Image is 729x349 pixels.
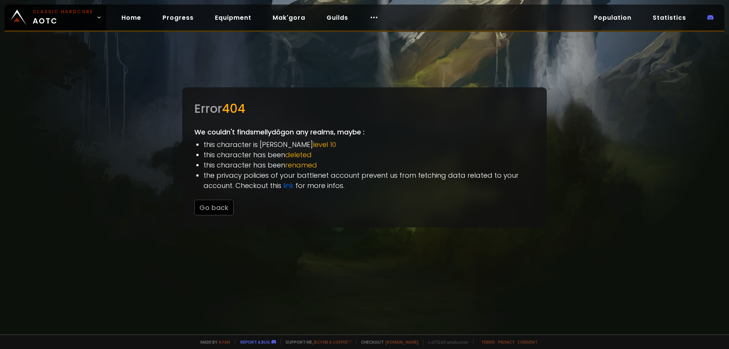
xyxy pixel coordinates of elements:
[194,200,234,215] button: Go back
[385,339,418,345] a: [DOMAIN_NAME]
[182,87,547,227] div: We couldn't find smellydôg on any realms, maybe :
[518,339,538,345] a: Consent
[481,339,495,345] a: Terms
[647,10,692,25] a: Statistics
[314,339,352,345] a: Buy me a coffee
[285,150,312,159] span: deleted
[204,150,535,160] li: this character has been
[588,10,637,25] a: Population
[281,339,352,345] span: Support me,
[33,8,93,27] span: AOTC
[356,339,418,345] span: Checkout
[219,339,230,345] a: a fan
[194,99,535,118] div: Error
[222,100,245,117] span: 404
[423,339,469,345] span: v. d752d5 - production
[156,10,200,25] a: Progress
[209,10,257,25] a: Equipment
[194,203,234,212] a: Go back
[285,160,317,170] span: renamed
[204,160,535,170] li: this character has been
[5,5,106,30] a: Classic HardcoreAOTC
[313,140,336,149] span: level 10
[267,10,311,25] a: Mak'gora
[196,339,230,345] span: Made by
[115,10,147,25] a: Home
[33,8,93,15] small: Classic Hardcore
[204,139,535,150] li: this character is [PERSON_NAME]
[320,10,354,25] a: Guilds
[204,170,535,191] li: the privacy policies of your battlenet account prevent us from fetching data related to your acco...
[240,339,270,345] a: Report a bug
[283,181,293,190] a: link
[498,339,514,345] a: Privacy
